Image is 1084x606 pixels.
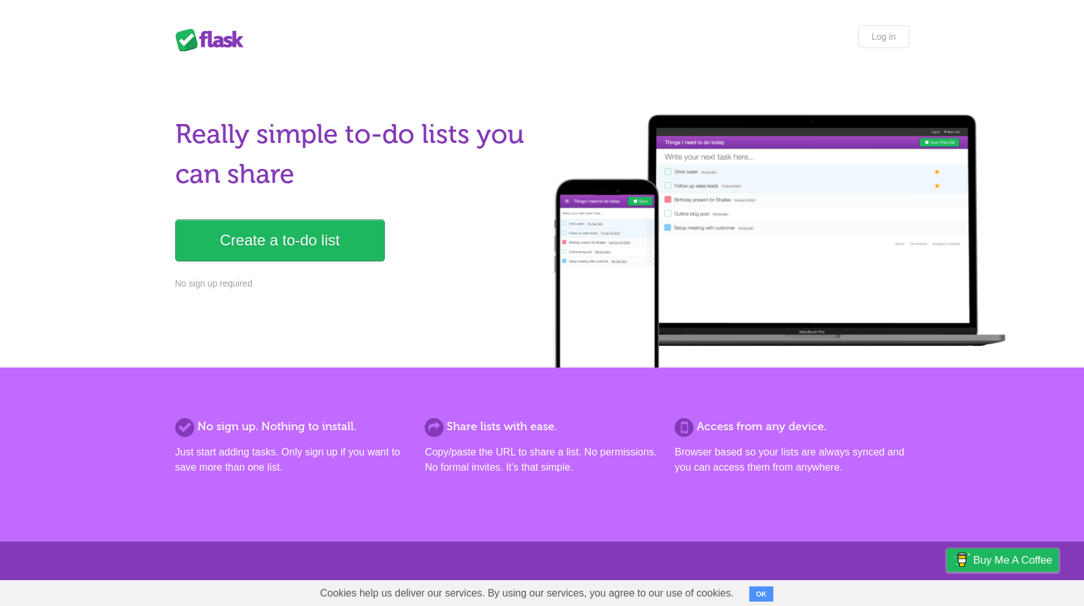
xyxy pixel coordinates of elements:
span: Buy me a coffee [973,549,1052,571]
span: Cookies help us deliver our services. By using our services, you agree to our use of cookies. [308,581,747,606]
a: Create a to-do list [175,220,385,261]
a: Log in [858,25,909,48]
p: Just start adding tasks. Only sign up if you want to save more than one list. [175,445,409,475]
p: Copy/paste the URL to share a list. No permissions. No formal invites. It's that simple. [425,445,659,475]
div: Flask Lists [175,28,251,51]
h2: No sign up. Nothing to install. [175,418,409,435]
h2: Share lists with ease. [425,418,659,435]
h1: Really simple to-do lists you can share [175,114,535,194]
p: Browser based so your lists are always synced and you can access them from anywhere. [675,445,909,475]
p: No sign up required [175,277,535,290]
a: Buy me a coffee [947,548,1059,572]
button: OK [749,586,774,602]
h2: Access from any device. [675,418,909,435]
img: Buy me a coffee [953,549,970,571]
